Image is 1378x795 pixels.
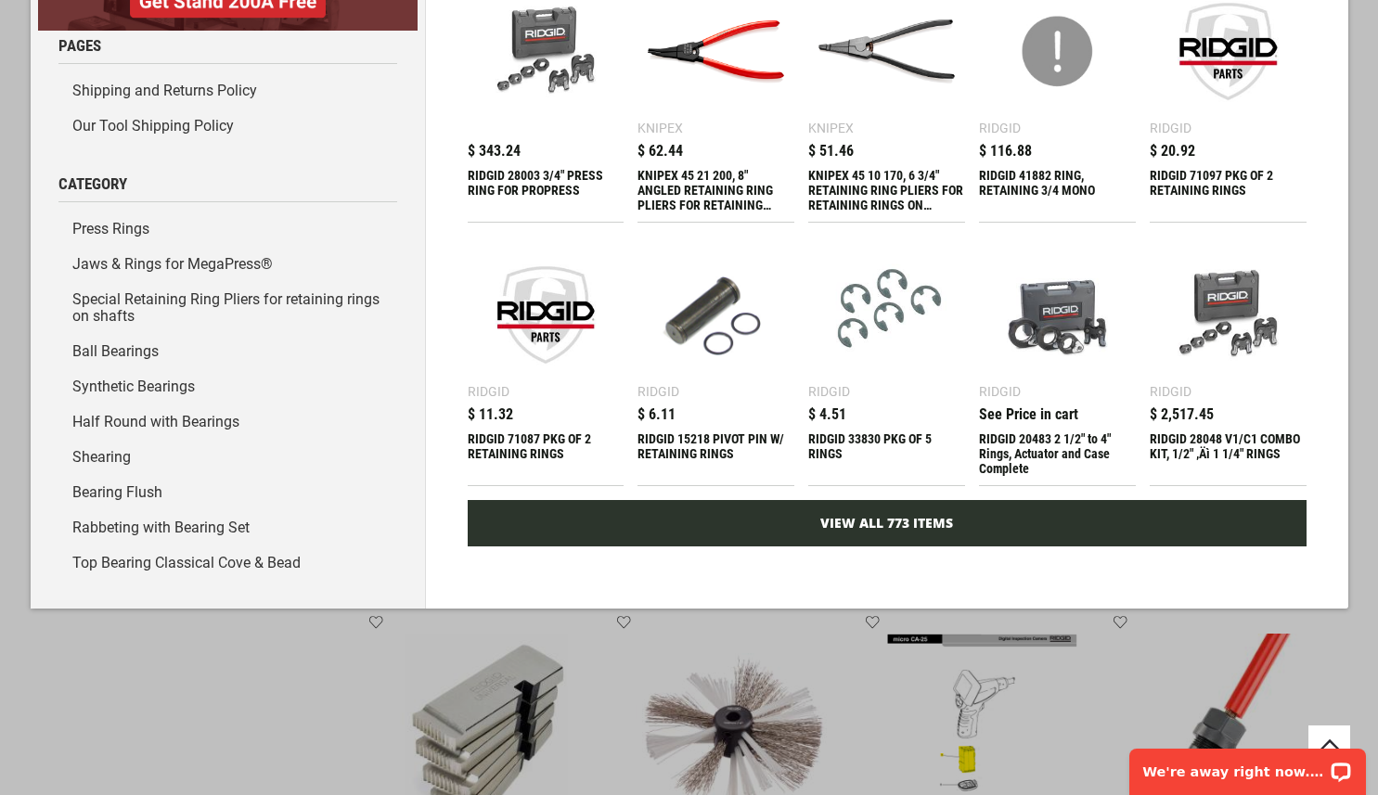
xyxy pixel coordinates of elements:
[637,144,683,159] span: $ 62.44
[808,237,965,485] a: RIDGID 33830 PKG OF 5 RINGS Ridgid $ 4.51 RIDGID 33830 PKG OF 5 RINGS
[477,246,615,384] img: RIDGID 71087 PKG OF 2 RETAINING RINGS
[808,431,965,476] div: RIDGID 33830 PKG OF 5 RINGS
[58,440,397,475] a: Shearing
[1150,144,1195,159] span: $ 20.92
[58,475,397,510] a: Bearing Flush
[1150,431,1307,476] div: RIDGID 28048 V1/C1 COMBO KIT, 1/2
[58,510,397,545] a: Rabbeting with Bearing Set
[1150,407,1214,422] span: $ 2,517.45
[1117,737,1378,795] iframe: LiveChat chat widget
[808,407,846,422] span: $ 4.51
[1150,385,1191,398] div: Ridgid
[1150,237,1307,485] a: RIDGID 28048 V1/C1 COMBO KIT, 1/2 Ridgid $ 2,517.45 RIDGID 28048 V1/C1 COMBO KIT, 1/2" ‚Äì 1 1/4"...
[808,168,965,212] div: KNIPEX 45 10 170, 6 3/4
[58,73,397,109] a: Shipping and Returns Policy
[637,385,679,398] div: Ridgid
[58,176,127,192] span: Category
[58,212,397,247] a: Press Rings
[468,500,1307,546] a: View All 773 Items
[979,168,1136,212] div: RIDGID 41882 RING, RETAINING 3/4 MONO
[468,407,513,422] span: $ 11.32
[979,385,1021,398] div: Ridgid
[1150,168,1307,212] div: RIDGID 71097 PKG OF 2 RETAINING RINGS
[979,144,1032,159] span: $ 116.88
[58,38,101,54] span: Pages
[637,168,794,212] div: KNIPEX 45 21 200, 8
[58,109,397,144] a: Our Tool Shipping Policy
[979,431,1136,476] div: RIDGID 20483 2 1/2
[637,431,794,476] div: RIDGID 15218 PIVOT PIN W/ RETAINING RINGS
[58,404,397,440] a: Half Round with Bearings
[988,246,1127,384] img: RIDGID 20483 2 1/2
[979,122,1021,135] div: Ridgid
[468,385,509,398] div: Ridgid
[637,122,683,135] div: Knipex
[1159,246,1297,384] img: RIDGID 28048 V1/C1 COMBO KIT, 1/2
[979,237,1136,485] a: RIDGID 20483 2 1/2 Ridgid See Price in cart RIDGID 20483 2 1/2" to 4" Rings, Actuator and Case Co...
[58,545,397,581] a: Top Bearing Classical Cove & Bead
[58,369,397,404] a: Synthetic Bearings
[647,246,785,384] img: RIDGID 15218 PIVOT PIN W/ RETAINING RINGS
[818,246,956,384] img: RIDGID 33830 PKG OF 5 RINGS
[808,144,854,159] span: $ 51.46
[58,282,397,334] a: Special Retaining Ring Pliers for retaining rings on shafts
[637,407,676,422] span: $ 6.11
[808,385,850,398] div: Ridgid
[808,122,854,135] div: Knipex
[58,334,397,369] a: Ball Bearings
[979,407,1078,422] div: See Price in cart
[58,247,397,282] a: Jaws & Rings for MegaPress®
[468,431,625,476] div: RIDGID 71087 PKG OF 2 RETAINING RINGS
[468,168,625,212] div: RIDGID 28003 3/4
[468,144,521,159] span: $ 343.24
[468,237,625,485] a: RIDGID 71087 PKG OF 2 RETAINING RINGS Ridgid $ 11.32 RIDGID 71087 PKG OF 2 RETAINING RINGS
[1150,122,1191,135] div: Ridgid
[637,237,794,485] a: RIDGID 15218 PIVOT PIN W/ RETAINING RINGS Ridgid $ 6.11 RIDGID 15218 PIVOT PIN W/ RETAINING RINGS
